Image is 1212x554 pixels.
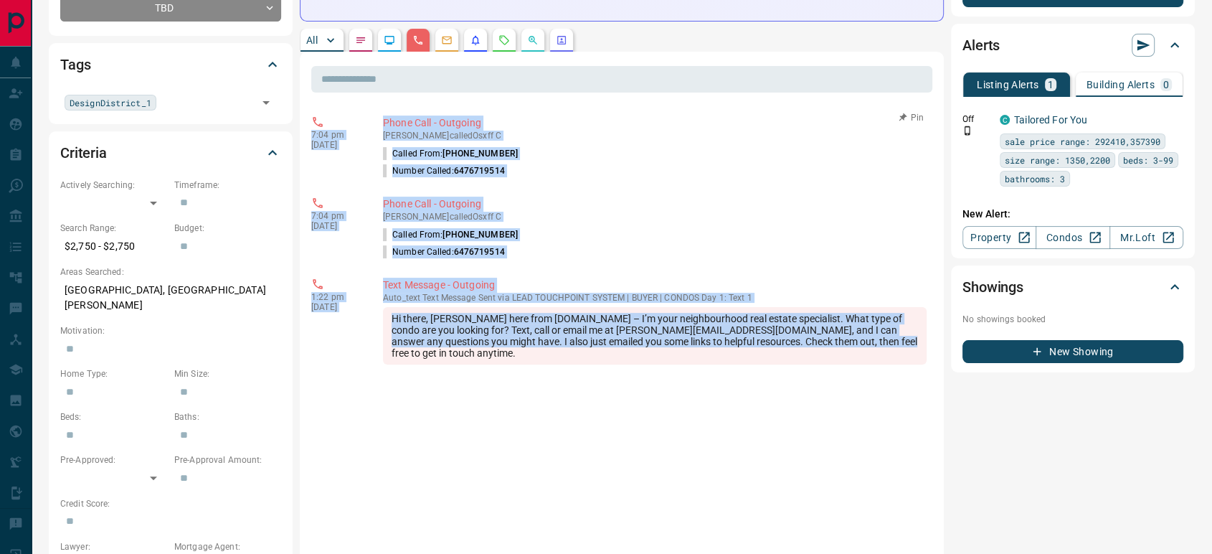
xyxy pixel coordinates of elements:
[1005,153,1110,167] span: size range: 1350,2200
[60,222,167,235] p: Search Range:
[1005,172,1065,186] span: bathrooms: 3
[174,367,281,380] p: Min Size:
[60,454,167,466] p: Pre-Approved:
[1109,226,1183,249] a: Mr.Loft
[174,179,281,192] p: Timeframe:
[454,166,505,176] span: 6476719514
[1163,80,1169,90] p: 0
[412,34,424,46] svg: Calls
[60,367,167,380] p: Home Type:
[383,116,927,131] p: Phone Call - Outgoing
[1000,115,1010,125] div: condos.ca
[174,222,281,235] p: Budget:
[962,340,1183,363] button: New Showing
[962,313,1183,326] p: No showings booked
[383,307,927,365] div: Hi there, [PERSON_NAME] here from [DOMAIN_NAME] – I’m your neighbourhood real estate specialist. ...
[383,212,927,222] p: [PERSON_NAME] called Osxff C
[454,247,505,257] span: 6476719514
[962,226,1036,249] a: Property
[60,540,167,553] p: Lawyer:
[60,141,107,164] h2: Criteria
[383,147,518,160] p: Called From:
[60,324,281,337] p: Motivation:
[962,113,991,126] p: Off
[1014,114,1087,126] a: Tailored For You
[311,292,361,302] p: 1:22 pm
[383,131,927,141] p: [PERSON_NAME] called Osxff C
[383,293,420,303] span: auto_text
[527,34,539,46] svg: Opportunities
[383,278,927,293] p: Text Message - Outgoing
[60,179,167,192] p: Actively Searching:
[962,276,1023,299] h2: Showings
[383,197,927,212] p: Phone Call - Outgoing
[1086,80,1155,90] p: Building Alerts
[383,228,518,241] p: Called From:
[355,34,366,46] svg: Notes
[1036,226,1109,249] a: Condos
[60,278,281,317] p: [GEOGRAPHIC_DATA], [GEOGRAPHIC_DATA][PERSON_NAME]
[174,454,281,466] p: Pre-Approval Amount:
[962,28,1183,62] div: Alerts
[174,540,281,553] p: Mortgage Agent:
[383,164,505,177] p: Number Called:
[60,235,167,258] p: $2,750 - $2,750
[383,245,505,258] p: Number Called:
[311,302,361,312] p: [DATE]
[256,93,276,113] button: Open
[962,34,1000,57] h2: Alerts
[442,230,518,240] span: [PHONE_NUMBER]
[174,410,281,423] p: Baths:
[442,149,518,159] span: [PHONE_NUMBER]
[1048,80,1054,90] p: 1
[962,270,1183,304] div: Showings
[60,53,90,76] h2: Tags
[311,211,361,221] p: 7:04 pm
[470,34,481,46] svg: Listing Alerts
[311,130,361,140] p: 7:04 pm
[384,34,395,46] svg: Lead Browsing Activity
[60,410,167,423] p: Beds:
[498,34,510,46] svg: Requests
[311,221,361,231] p: [DATE]
[60,266,281,278] p: Areas Searched:
[60,497,281,510] p: Credit Score:
[1123,153,1173,167] span: beds: 3-99
[383,293,927,303] p: Text Message Sent via LEAD TOUCHPOINT SYSTEM | BUYER | CONDOS Day 1: Text 1
[441,34,453,46] svg: Emails
[962,126,972,136] svg: Push Notification Only
[962,207,1183,222] p: New Alert:
[891,111,932,124] button: Pin
[70,95,151,110] span: DesignDistrict_1
[306,35,318,45] p: All
[60,47,281,82] div: Tags
[556,34,567,46] svg: Agent Actions
[977,80,1039,90] p: Listing Alerts
[60,136,281,170] div: Criteria
[1005,134,1160,149] span: sale price range: 292410,357390
[311,140,361,150] p: [DATE]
